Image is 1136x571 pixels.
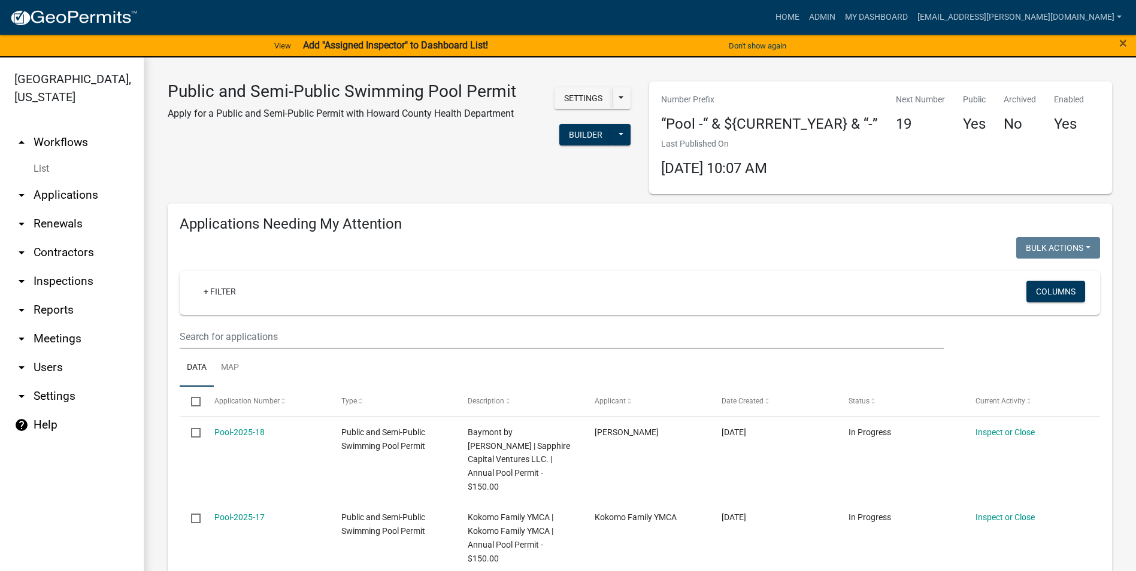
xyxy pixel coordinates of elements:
[168,81,516,102] h3: Public and Semi-Public Swimming Pool Permit
[976,512,1035,522] a: Inspect or Close
[964,387,1091,415] datatable-header-cell: Current Activity
[180,349,214,387] a: Data
[468,397,504,405] span: Description
[1016,237,1100,259] button: Bulk Actions
[180,387,202,415] datatable-header-cell: Select
[771,6,804,29] a: Home
[14,418,29,432] i: help
[180,324,944,349] input: Search for applications
[214,512,265,522] a: Pool-2025-17
[849,512,891,522] span: In Progress
[456,387,583,415] datatable-header-cell: Description
[1054,116,1084,133] h4: Yes
[214,349,246,387] a: Map
[341,427,425,451] span: Public and Semi-Public Swimming Pool Permit
[1054,93,1084,106] p: Enabled
[849,397,870,405] span: Status
[14,303,29,317] i: arrow_drop_down
[976,427,1035,437] a: Inspect or Close
[303,40,488,51] strong: Add "Assigned Inspector" to Dashboard List!
[214,397,280,405] span: Application Number
[804,6,840,29] a: Admin
[963,116,986,133] h4: Yes
[722,512,746,522] span: 08/14/2025
[202,387,329,415] datatable-header-cell: Application Number
[214,427,265,437] a: Pool-2025-18
[14,389,29,403] i: arrow_drop_down
[661,116,878,133] h4: “Pool -“ & ${CURRENT_YEAR} & “-”
[710,387,837,415] datatable-header-cell: Date Created
[963,93,986,106] p: Public
[329,387,456,415] datatable-header-cell: Type
[14,274,29,288] i: arrow_drop_down
[595,397,626,405] span: Applicant
[976,397,1025,405] span: Current Activity
[722,427,746,437] span: 08/14/2025
[168,107,516,121] p: Apply for a Public and Semi-Public Permit with Howard County Health Department
[837,387,964,415] datatable-header-cell: Status
[583,387,710,415] datatable-header-cell: Applicant
[341,397,357,405] span: Type
[468,427,570,491] span: Baymont by Wyndham Kokomo | Sapphire Capital Ventures LLC. | Annual Pool Permit - $150.00
[722,397,764,405] span: Date Created
[913,6,1126,29] a: [EMAIL_ADDRESS][PERSON_NAME][DOMAIN_NAME]
[840,6,913,29] a: My Dashboard
[1004,93,1036,106] p: Archived
[595,427,659,437] span: Kimberly Trilling
[1119,35,1127,51] span: ×
[468,512,553,563] span: Kokomo Family YMCA | Kokomo Family YMCA | Annual Pool Permit - $150.00
[849,427,891,437] span: In Progress
[341,512,425,536] span: Public and Semi-Public Swimming Pool Permit
[896,93,945,106] p: Next Number
[194,281,246,302] a: + Filter
[14,188,29,202] i: arrow_drop_down
[1004,116,1036,133] h4: No
[661,93,878,106] p: Number Prefix
[595,512,677,522] span: Kokomo Family YMCA
[661,160,767,177] span: [DATE] 10:07 AM
[559,124,612,145] button: Builder
[180,215,1100,233] h4: Applications Needing My Attention
[896,116,945,133] h4: 19
[555,87,612,109] button: Settings
[14,332,29,346] i: arrow_drop_down
[1026,281,1085,302] button: Columns
[1119,36,1127,50] button: Close
[661,138,767,150] p: Last Published On
[14,217,29,231] i: arrow_drop_down
[269,36,296,56] a: View
[724,36,791,56] button: Don't show again
[14,135,29,150] i: arrow_drop_up
[14,245,29,260] i: arrow_drop_down
[14,360,29,375] i: arrow_drop_down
